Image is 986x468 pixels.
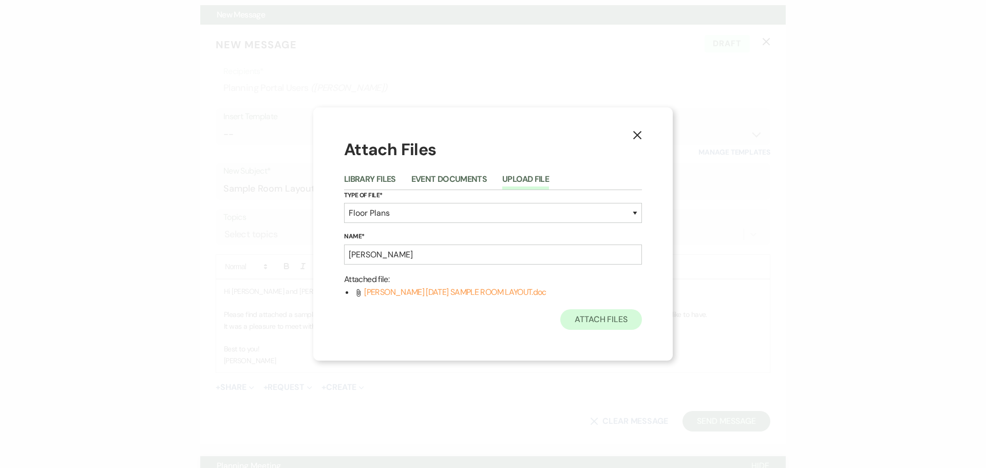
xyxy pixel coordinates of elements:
button: Attach Files [560,309,642,330]
button: Library Files [344,175,396,190]
p: Attached file : [344,273,642,286]
span: [PERSON_NAME] [DATE] SAMPLE ROOM LAYOUT.doc [364,287,546,297]
button: Event Documents [411,175,487,190]
label: Type of File* [344,190,642,201]
h1: Attach Files [344,138,642,161]
label: Name* [344,231,642,242]
button: Upload File [502,175,549,190]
